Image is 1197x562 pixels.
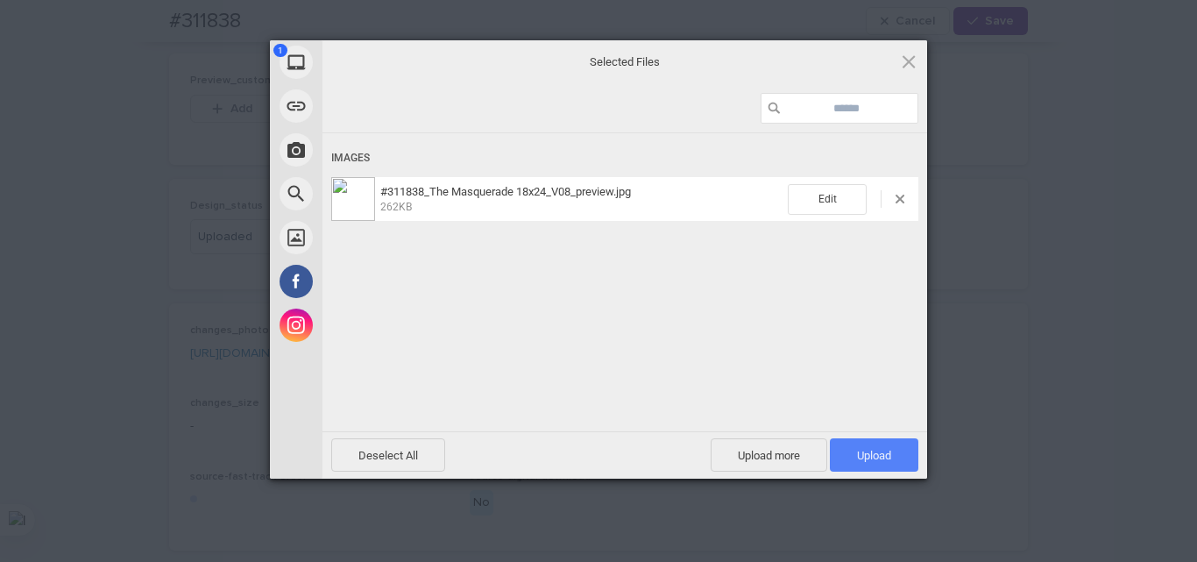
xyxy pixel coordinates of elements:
div: Web Search [270,172,480,216]
span: Deselect All [331,438,445,472]
div: Images [331,142,918,174]
img: 0e35ca34-8282-4bec-8bae-2cba8a3589c7 [331,177,375,221]
div: Link (URL) [270,84,480,128]
span: Upload [857,449,891,462]
span: #311838_The Masquerade 18x24_V08_preview.jpg [375,185,788,214]
span: #311838_The Masquerade 18x24_V08_preview.jpg [380,185,631,198]
span: 262KB [380,201,412,213]
span: Click here or hit ESC to close picker [899,52,918,71]
div: Facebook [270,260,480,303]
span: Selected Files [450,53,800,69]
div: Instagram [270,303,480,347]
span: Upload [830,438,918,472]
div: My Device [270,40,480,84]
div: Unsplash [270,216,480,260]
span: Upload more [711,438,827,472]
span: Edit [788,184,867,215]
span: 1 [273,44,287,57]
div: Take Photo [270,128,480,172]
